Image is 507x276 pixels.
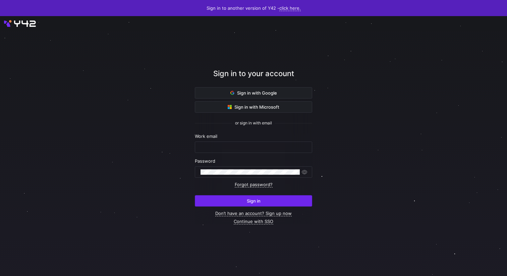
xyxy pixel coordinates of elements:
[234,219,273,224] a: Continue with SSO
[215,211,292,216] a: Don’t have an account? Sign up now
[195,133,217,139] span: Work email
[195,101,312,113] button: Sign in with Microsoft
[195,158,215,164] span: Password
[235,121,272,125] span: or sign in with email
[235,182,273,187] a: Forgot password?
[195,87,312,99] button: Sign in with Google
[195,195,312,207] button: Sign in
[230,90,277,96] span: Sign in with Google
[279,5,301,11] a: click here.
[195,68,312,87] div: Sign in to your account
[247,198,261,204] span: Sign in
[228,104,279,110] span: Sign in with Microsoft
